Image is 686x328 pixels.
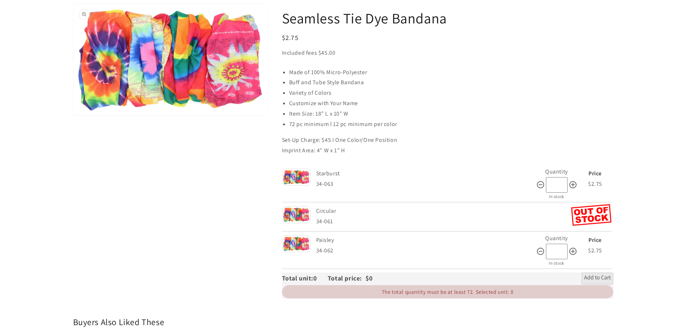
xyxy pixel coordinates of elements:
[571,204,611,226] img: Out of Stock Circular
[282,135,613,145] p: Set-Up Charge: $45 I One Color/One Position
[289,88,613,98] li: Variety of Colors
[282,169,311,186] img: Starburst
[282,33,299,42] span: $2.75
[582,273,613,284] button: Add to Cart
[282,145,613,156] p: Imprint Area: 4” W x 1” H
[316,206,569,216] div: Circular
[289,119,613,130] li: 72 pc minimum l 12 pc minimum per color
[73,316,613,328] h2: Buyers Also Liked These
[579,235,611,246] div: Price
[289,67,613,78] li: Made of 100% Micro-Polyester
[588,247,602,254] span: $2.75
[289,98,613,109] li: Customize with Your Name
[536,193,577,201] div: In stock
[289,109,613,119] li: Item Size: 18” L x 10” W
[579,169,611,179] div: Price
[282,285,613,298] div: The total quantity must be at least 72. Selected unit: 0
[545,168,568,175] label: Quantity
[545,234,568,242] label: Quantity
[282,235,311,252] img: Paisley
[282,273,366,284] div: Total unit: Total price:
[316,169,534,179] div: Starburst
[316,216,571,227] div: 34-061
[316,235,534,246] div: Paisley
[316,179,536,189] div: 34-063
[316,246,536,256] div: 34-062
[366,274,372,282] span: $0
[282,49,336,57] span: Included fees $45.00
[313,274,328,282] span: 0
[584,274,611,283] span: Add to Cart
[289,77,613,88] li: Buff and Tube Style Bandana
[588,180,602,188] span: $2.75
[282,9,613,27] h1: Seamless Tie Dye Bandana
[536,259,577,267] div: In stock
[282,206,311,223] img: Circular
